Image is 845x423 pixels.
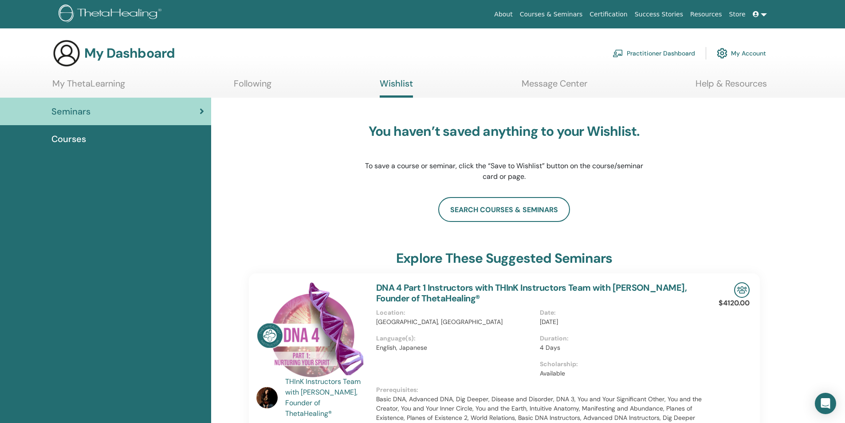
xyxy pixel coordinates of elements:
img: cog.svg [717,46,727,61]
a: About [491,6,516,23]
p: Language(s) : [376,334,535,343]
a: Practitioner Dashboard [613,43,695,63]
p: Duration : [540,334,698,343]
h3: explore these suggested seminars [396,250,612,266]
p: Location : [376,308,535,317]
a: Following [234,78,271,95]
a: Courses & Seminars [516,6,586,23]
a: Help & Resources [696,78,767,95]
div: Open Intercom Messenger [815,393,836,414]
p: Prerequisites : [376,385,704,395]
p: $4120.00 [719,298,750,308]
img: In-Person Seminar [734,282,750,298]
p: [DATE] [540,317,698,327]
a: My ThetaLearning [52,78,125,95]
a: Message Center [522,78,587,95]
a: THInK Instructors Team with [PERSON_NAME], Founder of ThetaHealing® [285,376,367,419]
a: Store [726,6,749,23]
span: Seminars [51,105,90,118]
p: Scholarship : [540,360,698,369]
img: chalkboard-teacher.svg [613,49,623,57]
a: DNA 4 Part 1 Instructors with THInK Instructors Team with [PERSON_NAME], Founder of ThetaHealing® [376,282,687,304]
p: 4 Days [540,343,698,352]
a: Wishlist [380,78,413,98]
a: Certification [586,6,631,23]
p: [GEOGRAPHIC_DATA], [GEOGRAPHIC_DATA] [376,317,535,327]
a: search courses & seminars [438,197,570,222]
a: Success Stories [631,6,687,23]
p: Available [540,369,698,378]
a: Resources [687,6,726,23]
p: English, Japanese [376,343,535,352]
h3: My Dashboard [84,45,175,61]
img: default.jpg [256,387,278,408]
h3: You haven’t saved anything to your Wishlist. [365,123,644,139]
span: Courses [51,132,86,146]
p: To save a course or seminar, click the “Save to Wishlist” button on the course/seminar card or page. [365,161,644,182]
p: Date : [540,308,698,317]
img: logo.png [59,4,165,24]
img: generic-user-icon.jpg [52,39,81,67]
a: My Account [717,43,766,63]
img: DNA 4 Part 1 Instructors [256,282,366,379]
